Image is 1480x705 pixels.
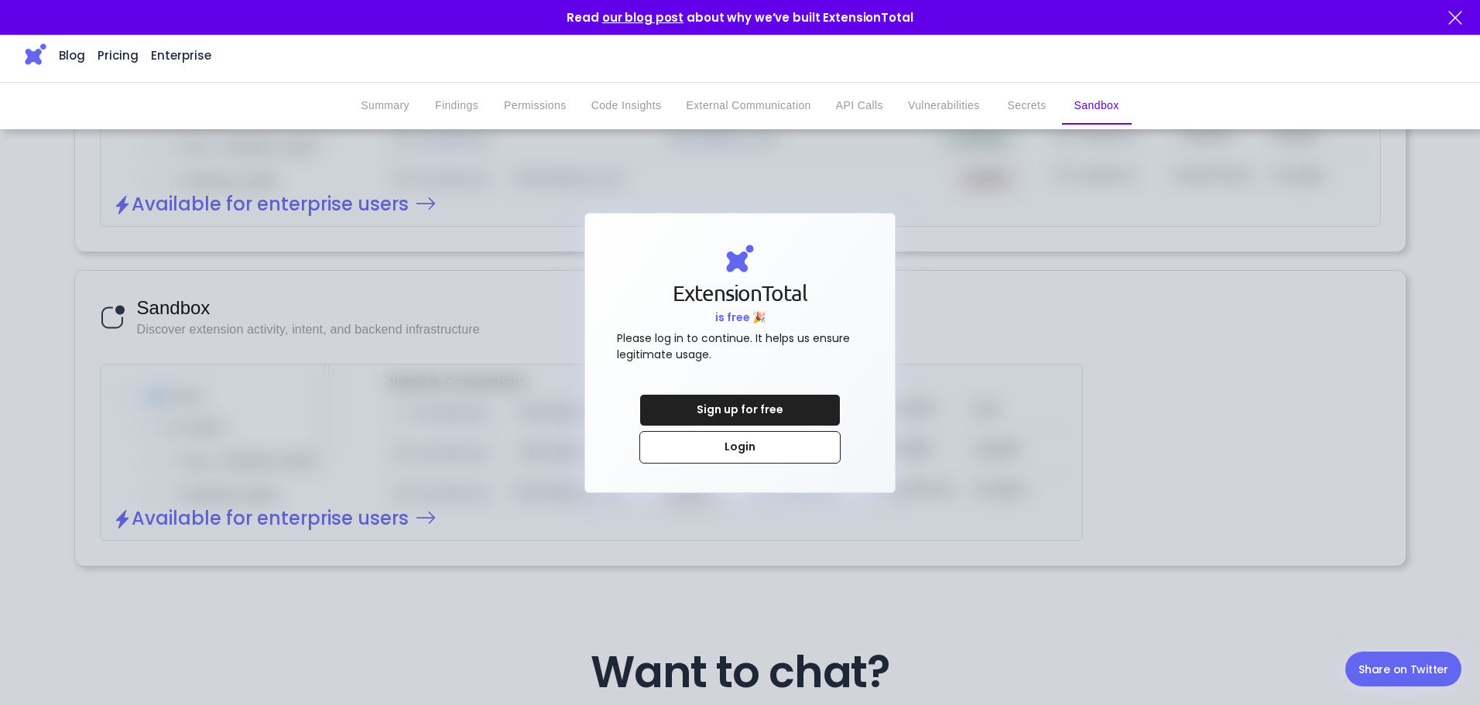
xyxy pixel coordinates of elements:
div: Share on Twitter [1358,660,1448,679]
button: Code Insights [579,87,674,125]
div: Please log in to continue. It helps us ensure legitimate usage. [617,330,864,363]
h1: ExtensionTotal [673,277,807,310]
a: Sign up for free [639,394,841,426]
button: Secrets [992,87,1062,125]
div: Login [681,432,799,463]
button: Sandbox [1062,87,1132,125]
button: Summary [348,87,422,125]
button: Findings [422,87,492,125]
button: External Communication [673,87,823,125]
button: API Calls [824,87,896,125]
button: Permissions [492,87,579,125]
div: secondary tabs example [348,87,1131,125]
a: our blog post [602,9,683,26]
div: Sign up for free [681,395,799,426]
div: is free 🎉 [715,310,766,326]
a: Share on Twitter [1345,652,1461,686]
button: Vulnerabilities [896,87,992,125]
a: Login [639,431,841,464]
